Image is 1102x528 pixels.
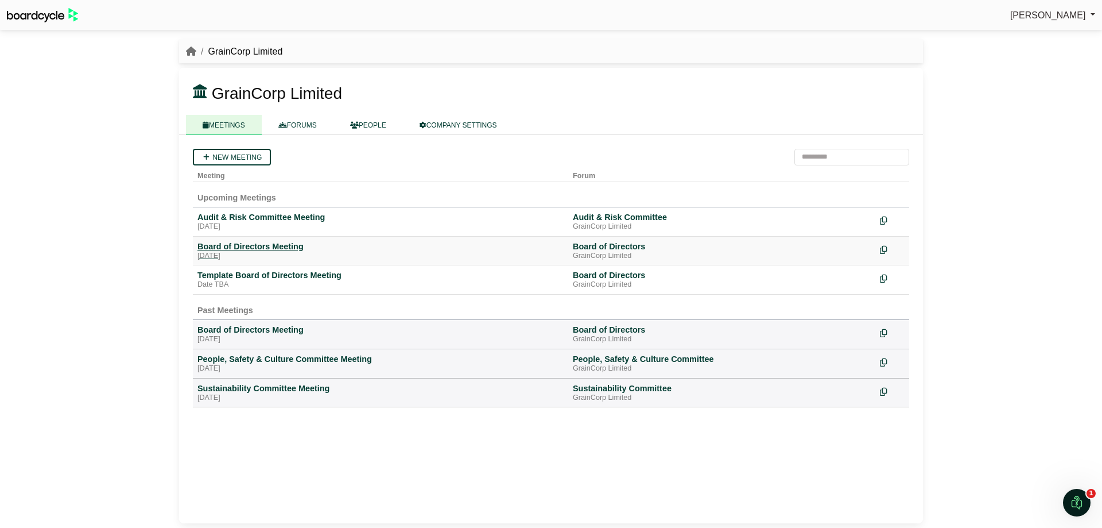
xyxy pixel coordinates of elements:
[880,241,905,257] div: Make a copy
[262,115,333,135] a: FORUMS
[197,335,564,344] div: [DATE]
[197,241,564,261] a: Board of Directors Meeting [DATE]
[197,306,253,315] span: Past Meetings
[197,280,564,290] div: Date TBA
[333,115,403,135] a: PEOPLE
[573,222,871,232] div: GrainCorp Limited
[573,354,871,373] a: People, Safety & Culture Committee GrainCorp Limited
[1087,489,1096,498] span: 1
[573,212,871,222] div: Audit & Risk Committee
[197,325,564,344] a: Board of Directors Meeting [DATE]
[880,354,905,369] div: Make a copy
[1010,8,1095,23] a: [PERSON_NAME]
[573,325,871,344] a: Board of Directors GrainCorp Limited
[573,270,871,290] a: Board of Directors GrainCorp Limited
[186,115,262,135] a: MEETINGS
[193,165,568,182] th: Meeting
[403,115,514,135] a: COMPANY SETTINGS
[573,364,871,373] div: GrainCorp Limited
[197,222,564,232] div: [DATE]
[573,354,871,364] div: People, Safety & Culture Committee
[573,335,871,344] div: GrainCorp Limited
[197,364,564,373] div: [DATE]
[568,165,875,182] th: Forum
[573,241,871,252] div: Board of Directors
[197,354,564,373] a: People, Safety & Culture Committee Meeting [DATE]
[197,212,564,232] a: Audit & Risk Committee Meeting [DATE]
[1063,489,1091,517] iframe: Intercom live chat
[573,394,871,403] div: GrainCorp Limited
[196,44,282,59] li: GrainCorp Limited
[197,252,564,261] div: [DATE]
[197,193,276,202] span: Upcoming Meetings
[197,383,564,403] a: Sustainability Committee Meeting [DATE]
[1010,10,1086,20] span: [PERSON_NAME]
[212,84,342,102] span: GrainCorp Limited
[193,149,271,165] a: New meeting
[880,270,905,286] div: Make a copy
[186,44,282,59] nav: breadcrumb
[573,325,871,335] div: Board of Directors
[197,241,564,252] div: Board of Directors Meeting
[7,8,78,22] img: BoardcycleBlackGreen-aaafeed430059cb809a45853b8cf6d952af9d84e6e89e1f1685b34bfd5cb7d64.svg
[197,325,564,335] div: Board of Directors Meeting
[197,270,564,290] a: Template Board of Directors Meeting Date TBA
[573,383,871,403] a: Sustainability Committee GrainCorp Limited
[880,212,905,228] div: Make a copy
[880,383,905,399] div: Make a copy
[573,252,871,261] div: GrainCorp Limited
[573,212,871,232] a: Audit & Risk Committee GrainCorp Limited
[880,325,905,340] div: Make a copy
[197,394,564,403] div: [DATE]
[197,383,564,394] div: Sustainability Committee Meeting
[197,270,564,280] div: Template Board of Directors Meeting
[573,383,871,394] div: Sustainability Committee
[197,354,564,364] div: People, Safety & Culture Committee Meeting
[197,212,564,222] div: Audit & Risk Committee Meeting
[573,280,871,290] div: GrainCorp Limited
[573,270,871,280] div: Board of Directors
[573,241,871,261] a: Board of Directors GrainCorp Limited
